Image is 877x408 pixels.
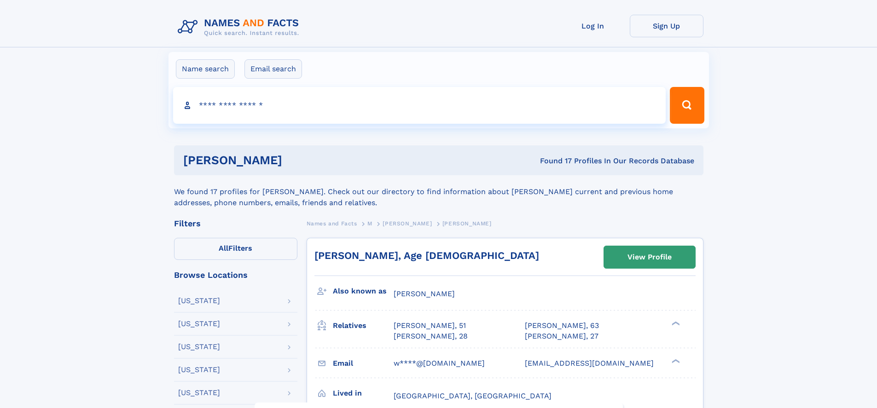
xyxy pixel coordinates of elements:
[178,297,220,305] div: [US_STATE]
[670,87,704,124] button: Search Button
[394,289,455,298] span: [PERSON_NAME]
[183,155,411,166] h1: [PERSON_NAME]
[174,238,297,260] label: Filters
[174,271,297,279] div: Browse Locations
[333,385,394,401] h3: Lived in
[525,331,598,341] a: [PERSON_NAME], 27
[442,220,492,227] span: [PERSON_NAME]
[367,218,372,229] a: M
[394,321,466,331] a: [PERSON_NAME], 51
[176,59,235,79] label: Name search
[178,320,220,328] div: [US_STATE]
[333,283,394,299] h3: Also known as
[394,391,552,400] span: [GEOGRAPHIC_DATA], [GEOGRAPHIC_DATA]
[394,331,468,341] a: [PERSON_NAME], 28
[314,250,539,261] a: [PERSON_NAME], Age [DEMOGRAPHIC_DATA]
[525,321,599,331] a: [PERSON_NAME], 63
[669,321,680,327] div: ❯
[219,244,228,253] span: All
[367,220,372,227] span: M
[178,366,220,374] div: [US_STATE]
[669,358,680,364] div: ❯
[411,156,694,166] div: Found 17 Profiles In Our Records Database
[178,389,220,397] div: [US_STATE]
[178,343,220,351] div: [US_STATE]
[307,218,357,229] a: Names and Facts
[627,247,672,268] div: View Profile
[174,175,703,208] div: We found 17 profiles for [PERSON_NAME]. Check out our directory to find information about [PERSON...
[244,59,302,79] label: Email search
[333,318,394,333] h3: Relatives
[173,87,666,124] input: search input
[604,246,695,268] a: View Profile
[383,220,432,227] span: [PERSON_NAME]
[630,15,703,37] a: Sign Up
[556,15,630,37] a: Log In
[525,359,654,368] span: [EMAIL_ADDRESS][DOMAIN_NAME]
[383,218,432,229] a: [PERSON_NAME]
[174,15,307,40] img: Logo Names and Facts
[174,219,297,228] div: Filters
[333,356,394,371] h3: Email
